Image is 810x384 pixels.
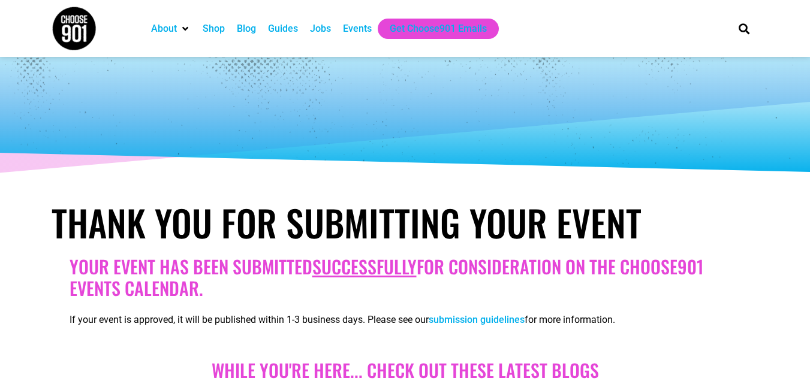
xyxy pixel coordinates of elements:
[70,256,741,299] h2: Your Event has been submitted for consideration on the Choose901 events calendar.
[151,22,177,36] a: About
[268,22,298,36] a: Guides
[145,19,197,39] div: About
[734,19,754,38] div: Search
[237,22,256,36] a: Blog
[203,22,225,36] a: Shop
[310,22,331,36] a: Jobs
[390,22,487,36] a: Get Choose901 Emails
[312,253,417,280] u: successfully
[343,22,372,36] a: Events
[70,359,741,381] h2: While you're here... Check out these Latest blogs
[52,201,759,244] h1: Thank You for Submitting Your Event
[429,314,525,325] a: submission guidelines
[70,314,615,325] span: If your event is approved, it will be published within 1-3 business days. Please see our for more...
[145,19,718,39] nav: Main nav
